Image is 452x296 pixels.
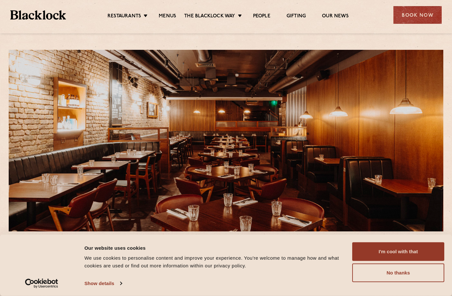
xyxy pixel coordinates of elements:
[84,279,122,288] a: Show details
[14,279,70,288] a: Usercentrics Cookiebot - opens in a new window
[184,13,235,20] a: The Blacklock Way
[84,244,345,252] div: Our website uses cookies
[352,264,444,282] button: No thanks
[10,10,66,20] img: BL_Textured_Logo-footer-cropped.svg
[84,254,345,270] div: We use cookies to personalise content and improve your experience. You're welcome to manage how a...
[393,6,442,24] div: Book Now
[253,13,270,20] a: People
[322,13,349,20] a: Our News
[287,13,306,20] a: Gifting
[159,13,176,20] a: Menus
[108,13,141,20] a: Restaurants
[352,242,444,261] button: I'm cool with that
